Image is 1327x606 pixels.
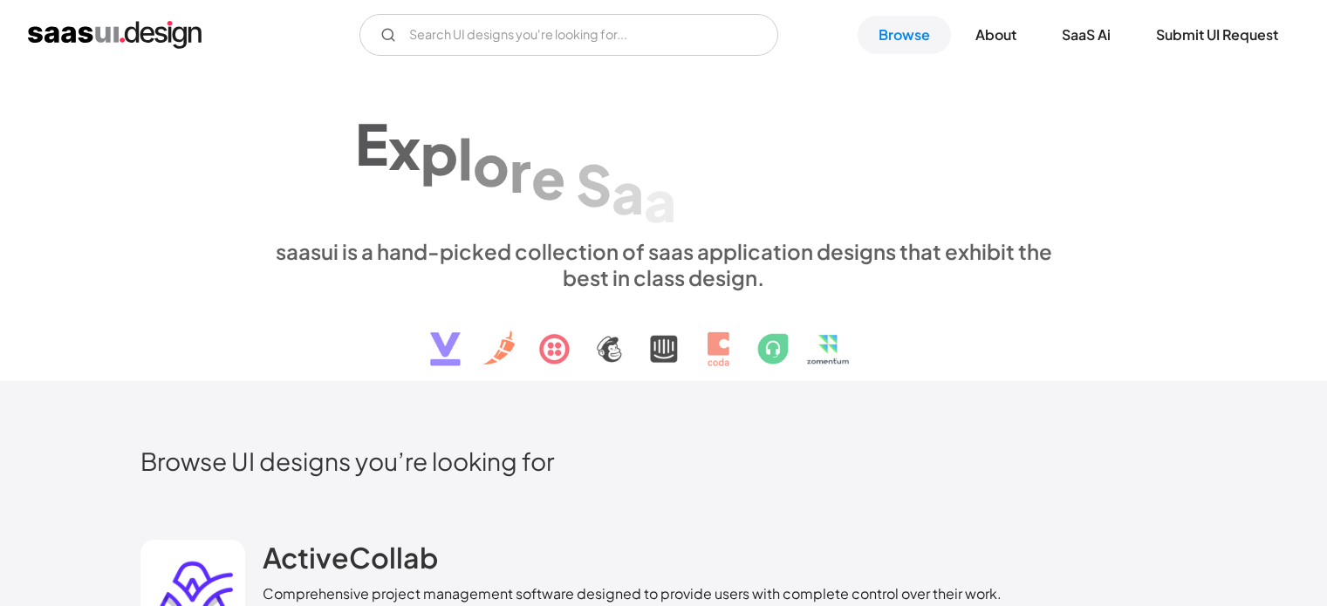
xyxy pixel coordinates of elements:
[355,109,388,176] div: E
[1041,16,1132,54] a: SaaS Ai
[263,540,438,575] h2: ActiveCollab
[140,446,1187,476] h2: Browse UI designs you’re looking for
[359,14,778,56] input: Search UI designs you're looking for...
[954,16,1037,54] a: About
[612,159,644,226] div: a
[263,540,438,583] a: ActiveCollab
[458,125,473,192] div: l
[263,583,1002,604] div: Comprehensive project management software designed to provide users with complete control over th...
[510,137,531,204] div: r
[421,119,458,186] div: p
[263,87,1065,221] h1: Explore SaaS UI design patterns & interactions.
[400,290,928,381] img: text, icon, saas logo
[1135,16,1299,54] a: Submit UI Request
[473,130,510,197] div: o
[263,238,1065,290] div: saasui is a hand-picked collection of saas application designs that exhibit the best in class des...
[531,144,565,211] div: e
[576,151,612,218] div: S
[388,113,421,180] div: x
[644,167,676,234] div: a
[359,14,778,56] form: Email Form
[28,21,202,49] a: home
[858,16,951,54] a: Browse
